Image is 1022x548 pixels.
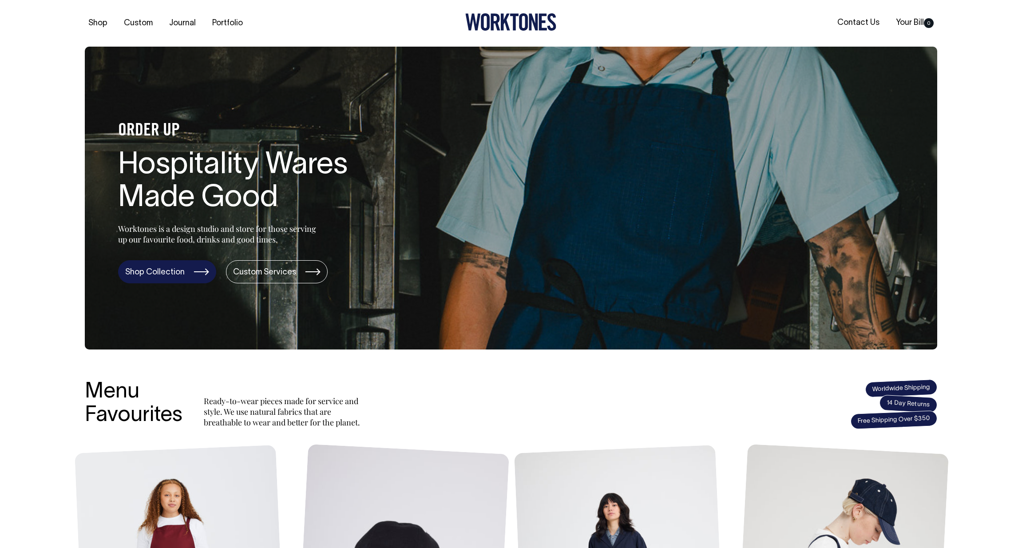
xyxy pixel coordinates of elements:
[850,410,937,429] span: Free Shipping Over $350
[879,395,938,413] span: 14 Day Returns
[85,381,182,428] h3: Menu Favourites
[166,16,199,31] a: Journal
[865,379,937,397] span: Worldwide Shipping
[209,16,246,31] a: Portfolio
[118,223,320,245] p: Worktones is a design studio and store for those serving up our favourite food, drinks and good t...
[892,16,937,30] a: Your Bill0
[118,122,402,140] h4: ORDER UP
[924,18,934,28] span: 0
[120,16,156,31] a: Custom
[834,16,883,30] a: Contact Us
[85,16,111,31] a: Shop
[118,149,402,216] h1: Hospitality Wares Made Good
[118,260,216,283] a: Shop Collection
[204,396,364,428] p: Ready-to-wear pieces made for service and style. We use natural fabrics that are breathable to we...
[226,260,328,283] a: Custom Services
